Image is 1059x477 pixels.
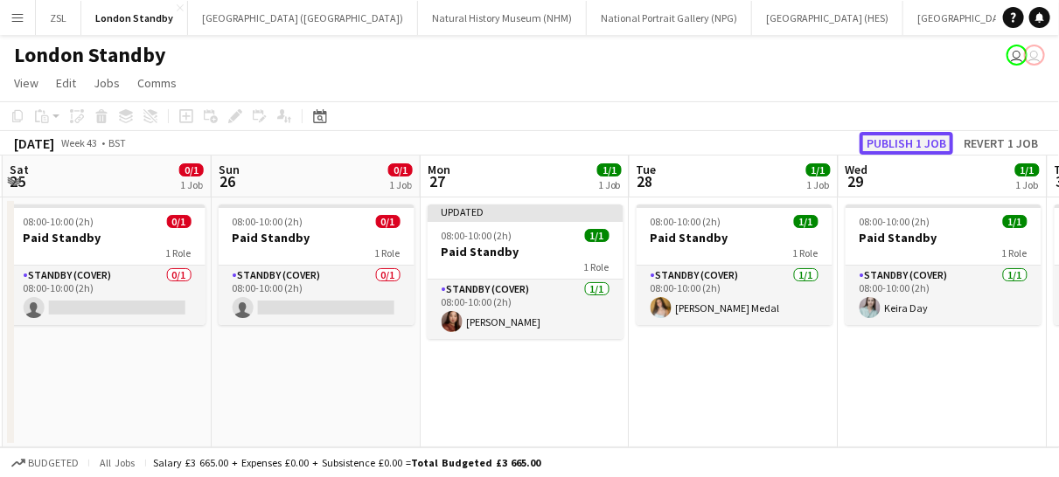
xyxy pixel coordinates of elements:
[585,229,610,242] span: 1/1
[846,230,1042,245] h3: Paid Standby
[846,204,1042,325] app-job-card: 08:00-10:00 (2h)1/1Paid Standby1 RoleStandby (cover)1/108:00-10:00 (2h)Keira Day
[7,72,45,94] a: View
[87,72,127,94] a: Jobs
[860,215,930,228] span: 08:00-10:00 (2h)
[637,266,833,325] app-card-role: Standby (cover)1/108:00-10:00 (2h)[PERSON_NAME] Medal
[584,260,610,273] span: 1 Role
[49,72,83,94] a: Edit
[179,163,204,176] span: 0/1
[411,456,540,469] span: Total Budgeted £3 665.00
[428,280,624,339] app-card-role: Standby (cover)1/108:00-10:00 (2h)[PERSON_NAME]
[10,230,206,245] h3: Paid Standby
[1015,163,1040,176] span: 1/1
[637,162,657,177] span: Tue
[425,171,450,191] span: 27
[598,178,621,191] div: 1 Job
[807,178,830,191] div: 1 Job
[130,72,184,94] a: Comms
[846,266,1042,325] app-card-role: Standby (cover)1/108:00-10:00 (2h)Keira Day
[637,204,833,325] app-job-card: 08:00-10:00 (2h)1/1Paid Standby1 RoleStandby (cover)1/108:00-10:00 (2h)[PERSON_NAME] Medal
[860,132,953,155] button: Publish 1 job
[219,162,240,177] span: Sun
[219,204,415,325] app-job-card: 08:00-10:00 (2h)0/1Paid Standby1 RoleStandby (cover)0/108:00-10:00 (2h)
[14,42,166,68] h1: London Standby
[428,204,624,218] div: Updated
[58,136,101,149] span: Week 43
[10,162,29,177] span: Sat
[597,163,622,176] span: 1/1
[1024,45,1045,66] app-user-avatar: Claudia Lewis
[375,246,401,259] span: 1 Role
[752,1,903,35] button: [GEOGRAPHIC_DATA] (HES)
[9,453,81,473] button: Budgeted
[843,171,868,191] span: 29
[957,132,1045,155] button: Revert 1 job
[389,178,412,191] div: 1 Job
[219,230,415,245] h3: Paid Standby
[28,457,79,469] span: Budgeted
[587,1,752,35] button: National Portrait Gallery (NPG)
[14,75,38,91] span: View
[388,163,413,176] span: 0/1
[442,229,512,242] span: 08:00-10:00 (2h)
[96,456,138,469] span: All jobs
[233,215,303,228] span: 08:00-10:00 (2h)
[1016,178,1039,191] div: 1 Job
[108,136,126,149] div: BST
[137,75,177,91] span: Comms
[376,215,401,228] span: 0/1
[153,456,540,469] div: Salary £3 665.00 + Expenses £0.00 + Subsistence £0.00 =
[166,246,192,259] span: 1 Role
[56,75,76,91] span: Edit
[806,163,831,176] span: 1/1
[188,1,418,35] button: [GEOGRAPHIC_DATA] ([GEOGRAPHIC_DATA])
[10,266,206,325] app-card-role: Standby (cover)0/108:00-10:00 (2h)
[81,1,188,35] button: London Standby
[1002,246,1028,259] span: 1 Role
[794,215,819,228] span: 1/1
[428,244,624,259] h3: Paid Standby
[637,230,833,245] h3: Paid Standby
[418,1,587,35] button: Natural History Museum (NHM)
[1007,45,1028,66] app-user-avatar: Claudia Lewis
[180,178,203,191] div: 1 Job
[428,162,450,177] span: Mon
[24,215,94,228] span: 08:00-10:00 (2h)
[167,215,192,228] span: 0/1
[793,246,819,259] span: 1 Role
[428,204,624,339] app-job-card: Updated08:00-10:00 (2h)1/1Paid Standby1 RoleStandby (cover)1/108:00-10:00 (2h)[PERSON_NAME]
[634,171,657,191] span: 28
[846,162,868,177] span: Wed
[1003,215,1028,228] span: 1/1
[10,204,206,325] app-job-card: 08:00-10:00 (2h)0/1Paid Standby1 RoleStandby (cover)0/108:00-10:00 (2h)
[216,171,240,191] span: 26
[219,266,415,325] app-card-role: Standby (cover)0/108:00-10:00 (2h)
[14,135,54,152] div: [DATE]
[94,75,120,91] span: Jobs
[36,1,81,35] button: ZSL
[651,215,721,228] span: 08:00-10:00 (2h)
